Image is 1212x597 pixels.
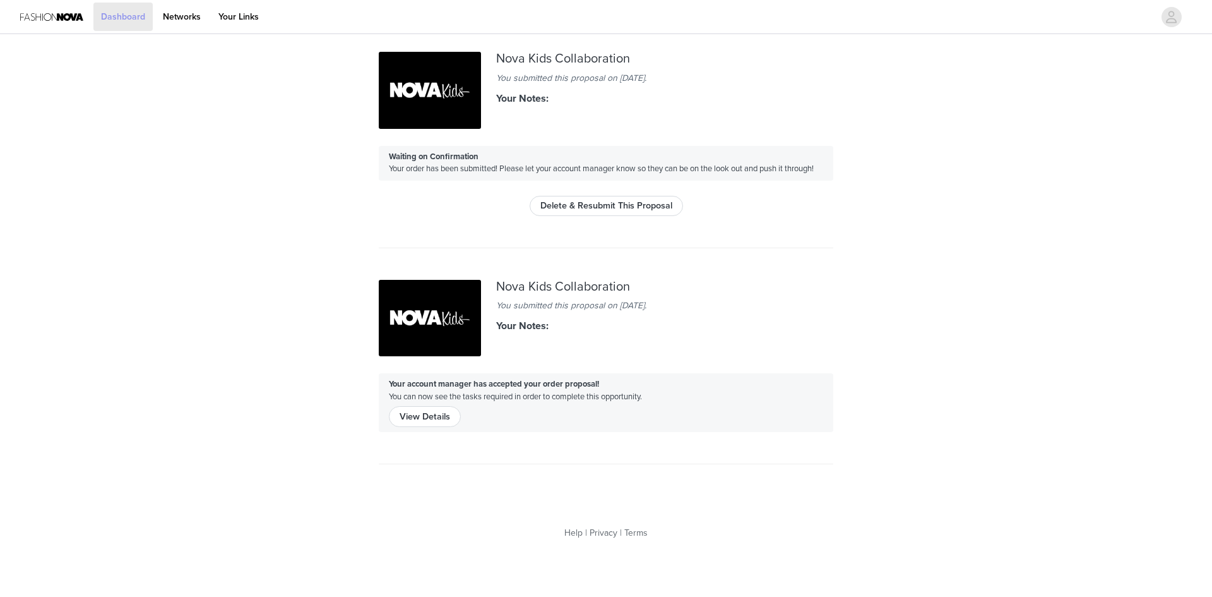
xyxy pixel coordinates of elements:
[1165,7,1177,27] div: avatar
[530,196,683,216] button: Delete & Resubmit This Proposal
[496,92,549,105] strong: Your Notes:
[389,152,478,162] strong: Waiting on Confirmation
[379,373,833,431] div: You can now see the tasks required in order to complete this opportunity.
[564,528,583,538] a: Help
[624,528,648,538] a: Terms
[379,52,481,129] img: 2ac566af-10ba-42f3-b39e-b4762ba1d1bd.jpeg
[496,299,716,312] div: You submitted this proposal on [DATE].
[379,146,833,181] div: Your order has been submitted! Please let your account manager know so they can be on the look ou...
[496,52,716,66] div: Nova Kids Collaboration
[496,320,549,332] strong: Your Notes:
[389,379,599,389] strong: Your account manager has accepted your order proposal!
[590,528,617,538] a: Privacy
[496,280,716,294] div: Nova Kids Collaboration
[620,528,622,538] span: |
[155,3,208,31] a: Networks
[585,528,587,538] span: |
[496,71,716,85] div: You submitted this proposal on [DATE].
[211,3,266,31] a: Your Links
[389,407,461,417] a: View Details
[389,406,461,426] button: View Details
[20,3,83,31] img: Fashion Nova Logo
[93,3,153,31] a: Dashboard
[379,280,481,357] img: 2ac566af-10ba-42f3-b39e-b4762ba1d1bd.jpeg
